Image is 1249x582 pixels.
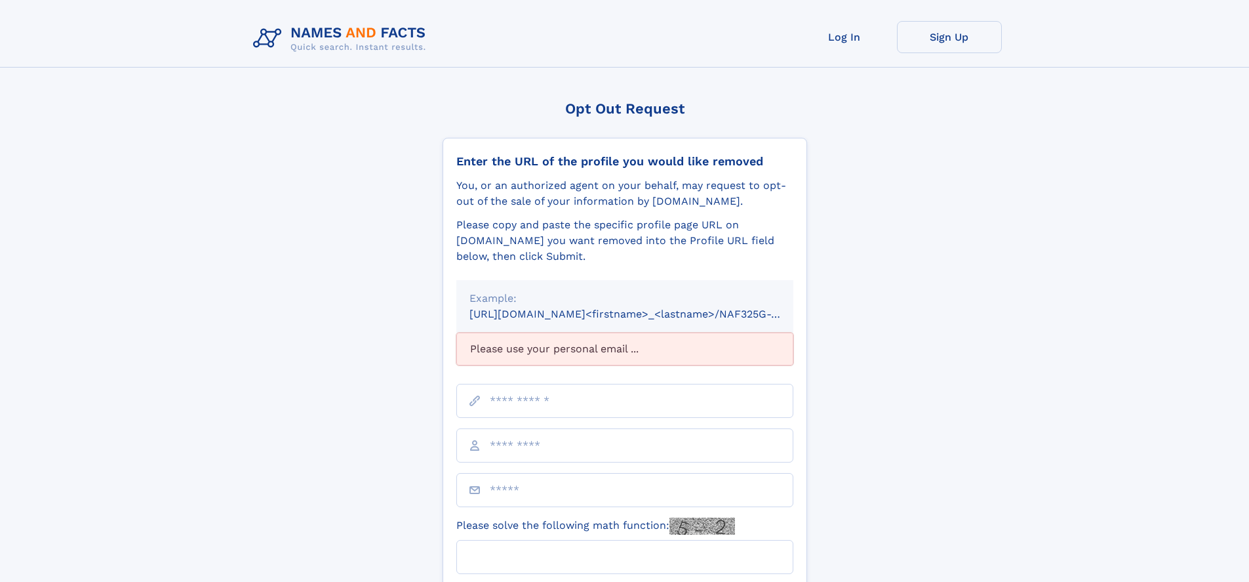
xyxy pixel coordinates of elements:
label: Please solve the following math function: [456,518,735,535]
div: You, or an authorized agent on your behalf, may request to opt-out of the sale of your informatio... [456,178,793,209]
div: Opt Out Request [443,100,807,117]
div: Example: [469,291,780,306]
div: Enter the URL of the profile you would like removed [456,154,793,169]
small: [URL][DOMAIN_NAME]<firstname>_<lastname>/NAF325G-xxxxxxxx [469,308,818,320]
div: Please copy and paste the specific profile page URL on [DOMAIN_NAME] you want removed into the Pr... [456,217,793,264]
a: Log In [792,21,897,53]
div: Please use your personal email ... [456,333,793,365]
a: Sign Up [897,21,1002,53]
img: Logo Names and Facts [248,21,437,56]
